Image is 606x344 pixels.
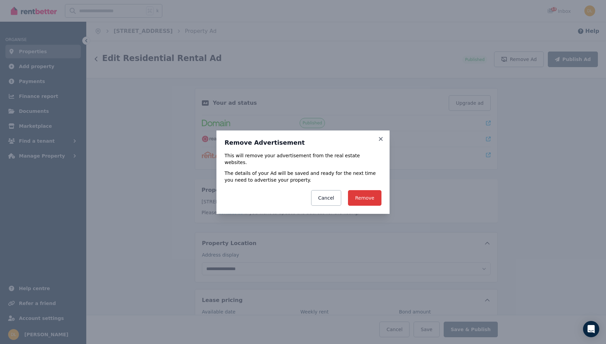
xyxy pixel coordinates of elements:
[225,152,381,166] p: This will remove your advertisement from the real estate websites.
[348,190,381,206] button: Remove
[225,139,381,147] h3: Remove Advertisement
[583,321,599,337] div: Open Intercom Messenger
[311,190,341,206] button: Cancel
[225,170,381,183] p: The details of your Ad will be saved and ready for the next time you need to advertise your prope...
